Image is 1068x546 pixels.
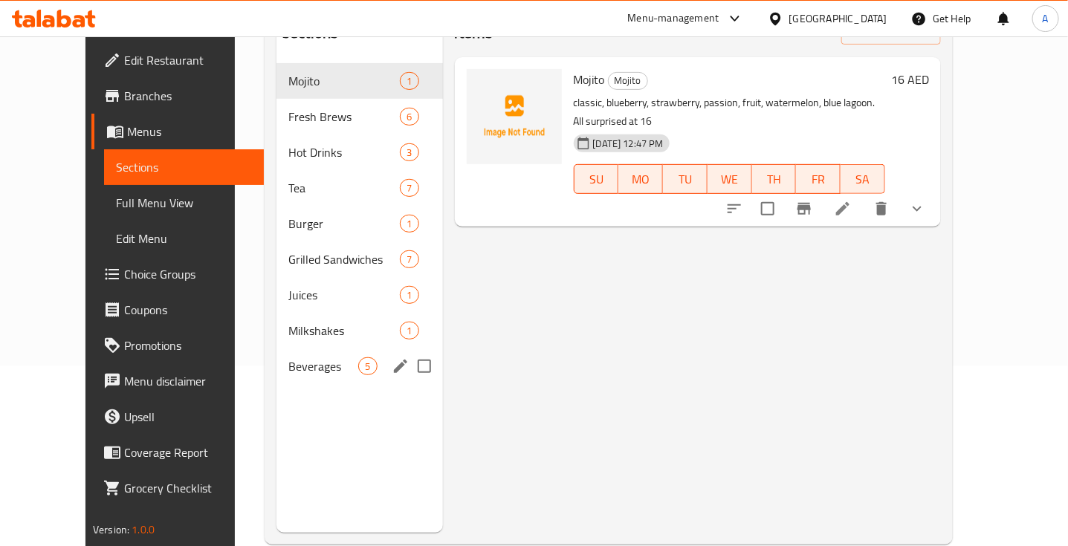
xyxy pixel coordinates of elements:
button: delete [864,191,899,227]
span: 6 [401,110,418,124]
button: show more [899,191,935,227]
div: items [400,179,418,197]
a: Full Menu View [104,185,264,221]
span: 1 [401,324,418,338]
span: Branches [124,87,252,105]
a: Upsell [91,399,264,435]
svg: Show Choices [908,200,926,218]
span: Full Menu View [116,194,252,212]
span: FR [802,169,835,190]
div: Juices1 [276,277,442,313]
div: items [400,250,418,268]
span: 1.0.0 [132,520,155,539]
span: Choice Groups [124,265,252,283]
span: Juices [288,286,400,304]
span: SU [580,169,613,190]
span: Coverage Report [124,443,252,461]
img: Mojito [467,69,562,164]
nav: Menu sections [276,57,442,390]
div: items [358,357,377,375]
button: SA [841,164,885,194]
div: items [400,143,418,161]
span: 1 [401,74,418,88]
button: TU [663,164,708,194]
span: MO [624,169,657,190]
span: TU [669,169,702,190]
a: Menus [91,114,264,149]
button: sort-choices [716,191,752,227]
span: A [1043,10,1049,27]
h6: 16 AED [891,69,929,90]
span: Select to update [752,193,783,224]
span: WE [713,169,746,190]
span: Menu disclaimer [124,372,252,390]
button: edit [389,355,412,377]
span: Hot Drinks [288,143,400,161]
span: Burger [288,215,400,233]
a: Promotions [91,328,264,363]
span: Mojito [609,72,647,89]
div: items [400,72,418,90]
a: Coupons [91,292,264,328]
span: 1 [401,288,418,302]
div: items [400,108,418,126]
div: items [400,215,418,233]
span: Menus [127,123,252,140]
a: Edit Menu [104,221,264,256]
a: Sections [104,149,264,185]
div: [GEOGRAPHIC_DATA] [789,10,887,27]
div: Menu-management [628,10,719,27]
button: MO [618,164,663,194]
span: 7 [401,253,418,267]
a: Choice Groups [91,256,264,292]
div: Milkshakes1 [276,313,442,348]
button: WE [708,164,752,194]
span: Edit Menu [116,230,252,247]
div: Tea7 [276,170,442,206]
a: Edit Restaurant [91,42,264,78]
div: Grilled Sandwiches7 [276,241,442,277]
button: SU [574,164,619,194]
span: Grilled Sandwiches [288,250,400,268]
button: Branch-specific-item [786,191,822,227]
span: Upsell [124,408,252,426]
span: Mojito [288,72,400,90]
span: Edit Restaurant [124,51,252,69]
div: items [400,286,418,304]
span: Grocery Checklist [124,479,252,497]
div: Hot Drinks3 [276,134,442,170]
span: 5 [359,360,376,374]
span: 7 [401,181,418,195]
span: SA [847,169,879,190]
div: Burger1 [276,206,442,241]
p: classic, blueberry, strawberry, passion, fruit, watermelon, blue lagoon. All surprised at 16 [574,94,885,131]
span: 1 [401,217,418,231]
button: TH [752,164,797,194]
span: Mojito [574,68,605,91]
div: items [400,322,418,339]
span: Milkshakes [288,322,400,339]
span: Sections [116,158,252,176]
a: Branches [91,78,264,114]
div: Beverages5edit [276,348,442,384]
span: TH [758,169,791,190]
span: 3 [401,146,418,160]
button: FR [796,164,841,194]
span: Beverages [288,357,358,375]
span: [DATE] 12:47 PM [587,137,670,151]
div: Fresh Brews6 [276,99,442,134]
span: Tea [288,179,400,197]
a: Edit menu item [834,200,852,218]
span: Promotions [124,337,252,354]
span: Coupons [124,301,252,319]
a: Menu disclaimer [91,363,264,399]
span: Version: [93,520,129,539]
div: Fresh Brews [288,108,400,126]
div: Mojito1 [276,63,442,99]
